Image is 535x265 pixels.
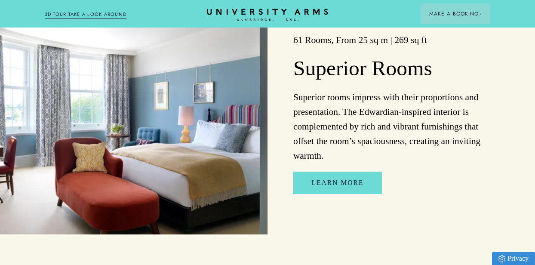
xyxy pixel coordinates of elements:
h2: Superior Rooms [293,55,490,81]
a: Privacy [492,252,535,265]
img: Privacy [498,255,505,262]
button: Make a BookingArrow icon [421,3,490,24]
h3: 61 Rooms, From 25 sq m | 269 sq ft [293,34,490,46]
span: Make a Booking [429,10,482,18]
a: Home [205,9,330,22]
a: Learn more [293,172,381,194]
p: Superior rooms impress with their proportions and presentation. The Edwardian-inspired interior i... [293,90,490,163]
img: Arrow icon [479,12,482,15]
a: 3D TOUR:TAKE A LOOK AROUND [45,11,127,18]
